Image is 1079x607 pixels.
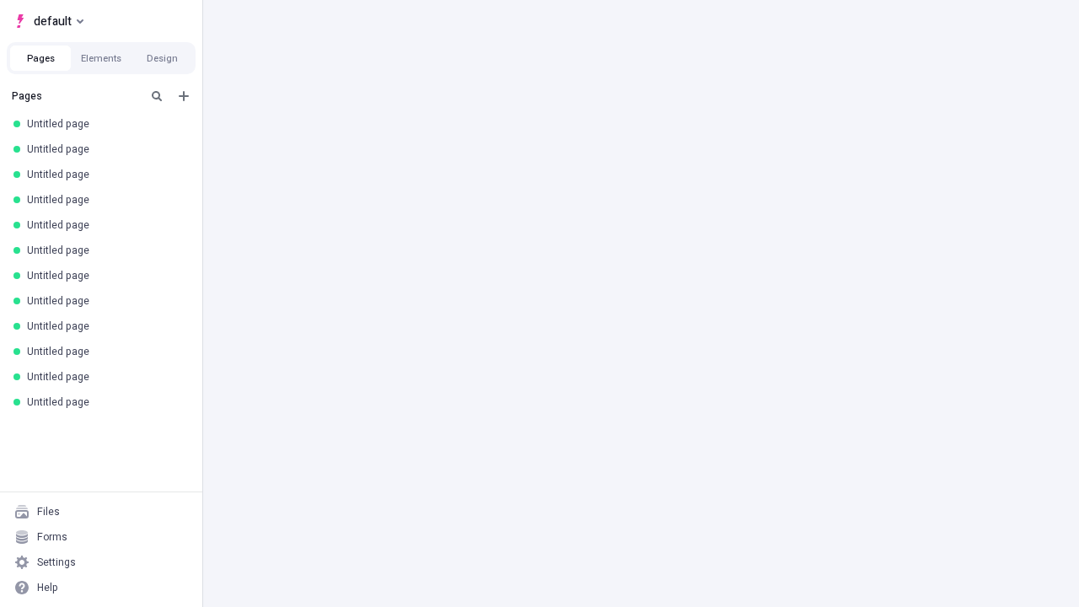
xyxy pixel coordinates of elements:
[27,294,182,308] div: Untitled page
[132,46,192,71] button: Design
[10,46,71,71] button: Pages
[27,117,182,131] div: Untitled page
[27,193,182,207] div: Untitled page
[12,89,140,103] div: Pages
[71,46,132,71] button: Elements
[27,320,182,333] div: Untitled page
[27,269,182,282] div: Untitled page
[27,168,182,181] div: Untitled page
[37,530,67,544] div: Forms
[37,581,58,594] div: Help
[7,8,90,34] button: Select site
[27,370,182,384] div: Untitled page
[27,345,182,358] div: Untitled page
[34,11,72,31] span: default
[37,556,76,569] div: Settings
[37,505,60,518] div: Files
[27,218,182,232] div: Untitled page
[174,86,194,106] button: Add new
[27,244,182,257] div: Untitled page
[27,395,182,409] div: Untitled page
[27,142,182,156] div: Untitled page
